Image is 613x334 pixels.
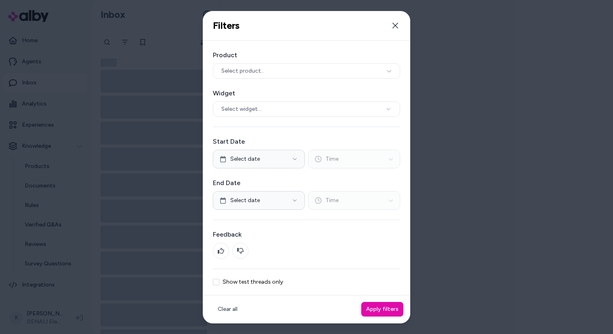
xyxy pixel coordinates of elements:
[230,155,260,163] span: Select date
[230,196,260,205] span: Select date
[213,150,305,168] button: Select date
[213,50,400,60] label: Product
[213,19,240,32] h2: Filters
[213,178,400,188] label: End Date
[213,191,305,210] button: Select date
[213,230,400,239] label: Feedback
[213,88,400,98] label: Widget
[223,279,283,285] label: Show test threads only
[221,67,264,75] span: Select product..
[213,302,242,317] button: Clear all
[213,137,400,147] label: Start Date
[213,101,400,117] button: Select widget...
[361,302,403,317] button: Apply filters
